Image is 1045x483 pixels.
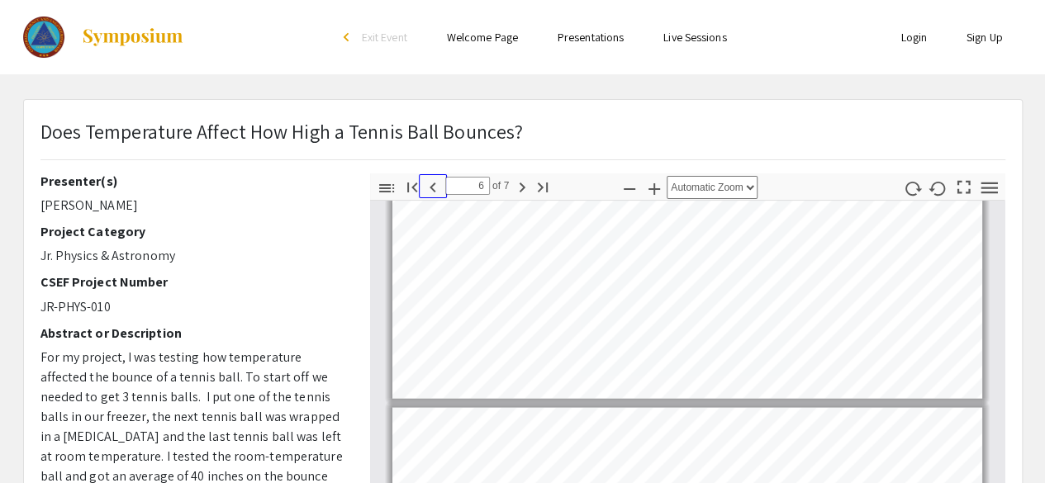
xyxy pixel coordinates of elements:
p: JR-PHYS-010 [40,297,345,317]
h2: Abstract or Description [40,325,345,341]
div: arrow_back_ios [344,32,354,42]
a: Live Sessions [663,30,726,45]
button: Toggle Sidebar [373,176,401,200]
span: Exit Event [362,30,407,45]
iframe: Chat [975,409,1033,471]
img: Symposium by ForagerOne [81,27,184,47]
a: Sign Up [967,30,1003,45]
p: Jr. Physics & Astronomy [40,246,345,266]
h2: CSEF Project Number [40,274,345,290]
button: Go to Last Page [529,174,557,198]
button: Zoom Out [615,176,644,200]
h2: Presenter(s) [40,173,345,189]
button: Previous Page [419,174,447,198]
button: Switch to Presentation Mode [949,173,977,197]
button: Zoom In [640,176,668,200]
a: Login [900,30,927,45]
p: [PERSON_NAME] [40,196,345,215]
img: The 2023 Colorado Science & Engineering Fair [23,17,65,58]
div: Page 5 [385,59,990,405]
select: Zoom [667,176,758,199]
p: Does Temperature Affect How High a Tennis Ball Bounces? [40,116,524,146]
button: Go to First Page [398,174,426,198]
a: Presentations [558,30,624,45]
a: The 2023 Colorado Science & Engineering Fair [23,17,185,58]
button: Next Page [508,174,536,198]
button: Rotate Clockwise [898,176,926,200]
a: Welcome Page [447,30,518,45]
button: Rotate Counterclockwise [924,176,952,200]
button: Tools [975,176,1003,200]
input: Page [445,177,490,195]
span: of 7 [490,177,510,195]
h2: Project Category [40,224,345,239]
